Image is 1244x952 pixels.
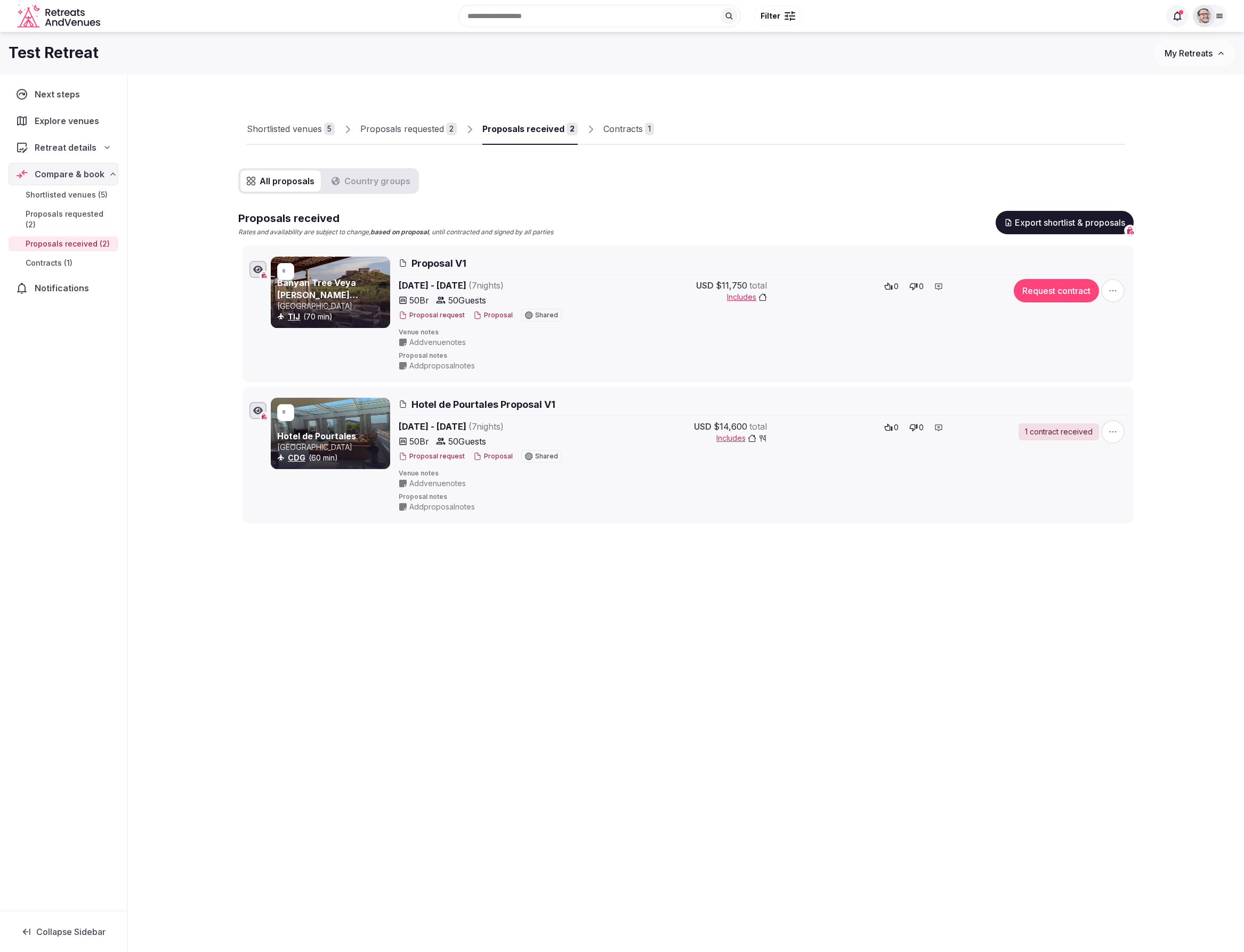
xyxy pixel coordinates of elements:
a: Notifications [9,277,118,299]
span: Explore venues [35,114,103,127]
span: 50 Br [409,294,429,307]
span: [DATE] - [DATE] [399,420,586,433]
span: Collapse Sidebar [36,926,106,937]
div: 5 [324,122,335,135]
button: Proposal [473,452,513,461]
span: Add venue notes [409,337,466,348]
div: 2 [567,122,578,135]
div: (70 min) [277,311,388,322]
span: Notifications [35,282,93,294]
button: Export shortlist & proposals [996,211,1134,234]
button: 0 [906,420,927,435]
span: $11,750 [716,279,747,292]
strong: based on proposal [370,228,429,236]
a: CDG [288,453,305,462]
button: Request contract [1014,279,1099,302]
button: 0 [881,420,902,435]
p: [GEOGRAPHIC_DATA] [277,442,388,453]
span: Contracts (1) [26,258,72,268]
span: Proposals received (2) [26,239,110,249]
button: 0 [881,279,902,294]
button: My Retreats [1154,40,1235,67]
h2: Proposals received [238,211,553,226]
span: Add venue notes [409,478,466,489]
span: [DATE] - [DATE] [399,279,586,292]
span: ( 7 night s ) [468,421,504,432]
span: Filter [761,11,780,21]
span: Shortlisted venues (5) [26,190,108,200]
span: Add proposal notes [409,502,475,512]
a: Explore venues [9,110,118,132]
span: Proposal notes [399,493,1127,502]
span: Venue notes [399,469,1127,478]
div: (60 min) [277,453,388,463]
div: Contracts [603,122,643,135]
span: 0 [919,281,924,292]
button: Proposal [473,311,513,320]
button: 0 [906,279,927,294]
span: 50 Guests [448,294,486,307]
a: Proposals received2 [482,114,578,145]
span: total [749,420,767,433]
a: Shortlisted venues5 [247,114,335,145]
a: TIJ [288,312,300,321]
a: Contracts (1) [9,256,118,270]
button: Filter [754,6,802,26]
span: Next steps [35,88,84,101]
div: Shortlisted venues [247,122,322,135]
span: Shared [535,453,558,459]
span: Shared [535,312,558,318]
button: Proposal request [399,311,465,320]
span: Proposals requested (2) [26,209,114,230]
a: Next steps [9,83,118,105]
span: Proposal V1 [411,257,466,270]
a: Hotel de Pourtales [277,431,356,441]
button: Includes [716,433,767,444]
p: Rates and availability are subject to change, , until contracted and signed by all parties [238,228,553,237]
a: Proposals received (2) [9,236,118,251]
button: Collapse Sidebar [9,920,118,943]
span: total [749,279,767,292]
h1: Test Retreat [9,43,99,63]
img: Ryan Sanford [1197,9,1211,23]
span: Venue notes [399,328,1127,337]
div: 2 [446,122,457,135]
span: 0 [919,422,924,433]
span: $14,600 [714,420,747,433]
span: 0 [894,281,899,292]
a: Visit the homepage [17,4,102,28]
span: Add proposal notes [409,360,475,371]
span: Hotel de Pourtales Proposal V1 [411,398,555,411]
a: Banyan Tree Veya [PERSON_NAME][GEOGRAPHIC_DATA][PERSON_NAME] [277,277,369,324]
span: USD [696,279,714,292]
a: 1 contract received [1019,423,1099,440]
div: Proposals requested [360,122,444,135]
svg: Retreats and Venues company logo [17,4,102,28]
button: Country groups [325,170,417,192]
a: Proposals requested2 [360,114,457,145]
a: Shortlisted venues (5) [9,187,118,202]
span: 0 [894,422,899,433]
div: 1 [645,122,654,135]
a: Contracts1 [603,114,654,145]
p: [GEOGRAPHIC_DATA] [277,301,388,311]
div: Proposals received [482,122,564,135]
span: ( 7 night s ) [468,280,504,291]
button: Includes [727,292,767,302]
span: Retreat details [35,141,96,154]
span: My Retreats [1165,48,1213,59]
span: Compare & book [35,168,104,180]
button: All proposals [240,170,321,192]
span: Proposal notes [399,351,1127,360]
button: Proposal request [399,452,465,461]
span: 50 Br [409,435,429,448]
a: Proposals requested (2) [9,207,118,232]
span: 50 Guests [448,435,486,448]
span: USD [694,420,712,433]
